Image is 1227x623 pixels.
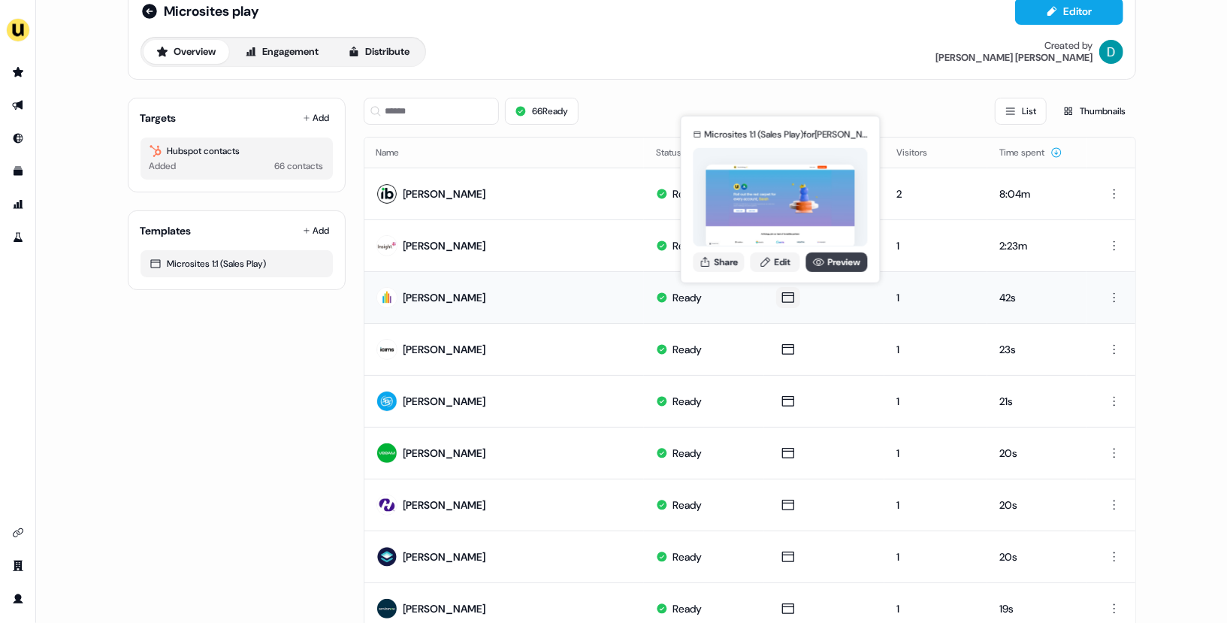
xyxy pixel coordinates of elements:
[656,139,700,166] button: Status
[672,238,702,253] div: Ready
[150,159,177,174] div: Added
[403,342,486,357] div: [PERSON_NAME]
[403,497,486,513] div: [PERSON_NAME]
[6,587,30,611] a: Go to profile
[751,252,800,271] a: Edit
[6,192,30,216] a: Go to attribution
[999,549,1075,564] div: 20s
[672,186,702,201] div: Ready
[896,549,975,564] div: 1
[6,126,30,150] a: Go to Inbound
[1015,5,1123,21] a: Editor
[896,290,975,305] div: 1
[141,223,192,238] div: Templates
[403,549,486,564] div: [PERSON_NAME]
[1045,40,1093,52] div: Created by
[1099,40,1123,64] img: David
[1053,98,1136,125] button: Thumbnails
[403,394,486,409] div: [PERSON_NAME]
[995,98,1047,125] button: List
[403,186,486,201] div: [PERSON_NAME]
[694,252,745,271] button: Share
[999,446,1075,461] div: 20s
[300,107,333,129] button: Add
[150,144,324,159] div: Hubspot contacts
[6,521,30,545] a: Go to integrations
[999,342,1075,357] div: 23s
[896,446,975,461] div: 1
[6,93,30,117] a: Go to outbound experience
[505,98,579,125] button: 66Ready
[896,186,975,201] div: 2
[6,159,30,183] a: Go to templates
[672,601,702,616] div: Ready
[232,40,332,64] button: Engagement
[144,40,229,64] button: Overview
[403,238,486,253] div: [PERSON_NAME]
[6,554,30,578] a: Go to team
[999,601,1075,616] div: 19s
[165,2,260,20] span: Microsites play
[999,238,1075,253] div: 2:23m
[706,164,855,247] img: asset preview
[896,601,975,616] div: 1
[672,549,702,564] div: Ready
[335,40,423,64] button: Distribute
[672,290,702,305] div: Ready
[376,139,418,166] button: Name
[672,497,702,513] div: Ready
[300,220,333,241] button: Add
[6,60,30,84] a: Go to prospects
[403,446,486,461] div: [PERSON_NAME]
[672,446,702,461] div: Ready
[806,252,868,271] a: Preview
[896,139,945,166] button: Visitors
[999,394,1075,409] div: 21s
[705,127,868,142] div: Microsites 1:1 (Sales Play) for [PERSON_NAME]
[403,601,486,616] div: [PERSON_NAME]
[999,497,1075,513] div: 20s
[999,186,1075,201] div: 8:04m
[275,159,324,174] div: 66 contacts
[999,139,1062,166] button: Time spent
[141,110,177,126] div: Targets
[672,394,702,409] div: Ready
[150,256,324,271] div: Microsites 1:1 (Sales Play)
[896,342,975,357] div: 1
[896,394,975,409] div: 1
[403,290,486,305] div: [PERSON_NAME]
[936,52,1093,64] div: [PERSON_NAME] [PERSON_NAME]
[896,238,975,253] div: 1
[999,290,1075,305] div: 42s
[896,497,975,513] div: 1
[6,225,30,250] a: Go to experiments
[672,342,702,357] div: Ready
